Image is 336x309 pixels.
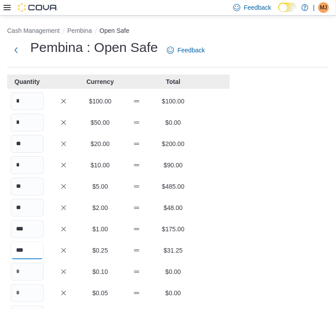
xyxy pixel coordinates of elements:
[278,3,297,12] input: Dark Mode
[30,39,158,56] h1: Pembina : Open Safe
[67,27,92,34] button: Pembina
[84,77,117,86] p: Currency
[84,139,117,148] p: $20.00
[11,114,44,131] input: Quantity
[157,118,190,127] p: $0.00
[157,139,190,148] p: $200.00
[157,161,190,170] p: $90.00
[11,178,44,195] input: Quantity
[157,289,190,297] p: $0.00
[7,41,25,59] button: Next
[84,267,117,276] p: $0.10
[244,3,271,12] span: Feedback
[11,77,44,86] p: Quantity
[11,242,44,259] input: Quantity
[11,220,44,238] input: Quantity
[11,92,44,110] input: Quantity
[313,2,315,13] p: |
[11,263,44,281] input: Quantity
[157,267,190,276] p: $0.00
[84,97,117,106] p: $100.00
[84,161,117,170] p: $10.00
[11,156,44,174] input: Quantity
[18,3,58,12] img: Cova
[7,27,60,34] button: Cash Management
[157,225,190,234] p: $175.00
[84,203,117,212] p: $2.00
[7,26,329,37] nav: An example of EuiBreadcrumbs
[157,182,190,191] p: $485.00
[157,203,190,212] p: $48.00
[11,284,44,302] input: Quantity
[11,135,44,153] input: Quantity
[157,246,190,255] p: $31.25
[163,41,208,59] a: Feedback
[318,2,329,13] div: M Johst
[84,182,117,191] p: $5.00
[84,289,117,297] p: $0.05
[84,118,117,127] p: $50.00
[157,97,190,106] p: $100.00
[157,77,190,86] p: Total
[320,2,327,13] span: MJ
[100,27,130,34] button: Open Safe
[84,225,117,234] p: $1.00
[11,199,44,217] input: Quantity
[178,46,205,55] span: Feedback
[84,246,117,255] p: $0.25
